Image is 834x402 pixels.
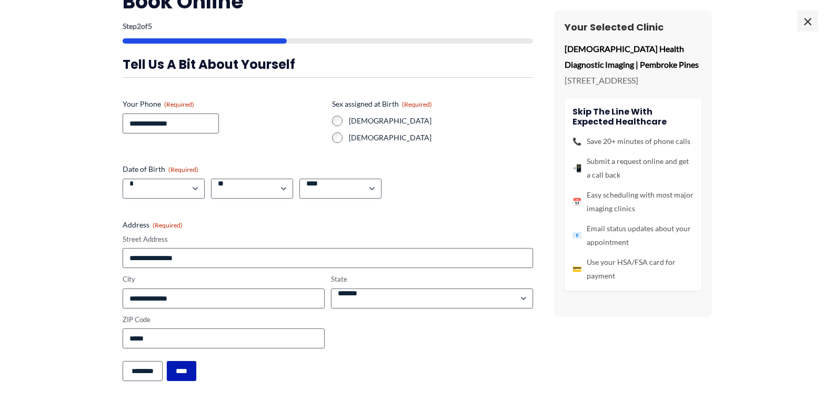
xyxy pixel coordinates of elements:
[153,221,183,229] span: (Required)
[123,99,324,109] label: Your Phone
[572,107,694,127] h4: Skip the line with Expected Healthcare
[572,135,581,148] span: 📞
[572,154,694,182] li: Submit a request online and get a call back
[572,255,694,283] li: Use your HSA/FSA card for payment
[168,166,198,173] span: (Required)
[123,274,325,284] label: City
[565,73,701,88] p: [STREET_ADDRESS]
[797,11,818,32] span: ×
[123,220,183,230] legend: Address
[572,195,581,209] span: 📅
[572,135,694,148] li: Save 20+ minutes of phone calls
[148,22,152,30] span: 5
[123,164,198,174] legend: Date of Birth
[137,22,141,30] span: 2
[572,229,581,242] span: 📧
[572,222,694,249] li: Email status updates about your appointment
[572,262,581,276] span: 💳
[349,116,533,126] label: [DEMOGRAPHIC_DATA]
[123,315,325,325] label: ZIP Code
[572,161,581,175] span: 📲
[402,100,432,108] span: (Required)
[331,274,533,284] label: State
[332,99,432,109] legend: Sex assigned at Birth
[123,234,533,244] label: Street Address
[164,100,194,108] span: (Required)
[349,132,533,143] label: [DEMOGRAPHIC_DATA]
[123,23,533,30] p: Step of
[565,41,701,72] p: [DEMOGRAPHIC_DATA] Health Diagnostic Imaging | Pembroke Pines
[123,56,533,73] h3: Tell us a bit about yourself
[572,188,694,215] li: Easy scheduling with most major imaging clinics
[565,21,701,33] h3: Your Selected Clinic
